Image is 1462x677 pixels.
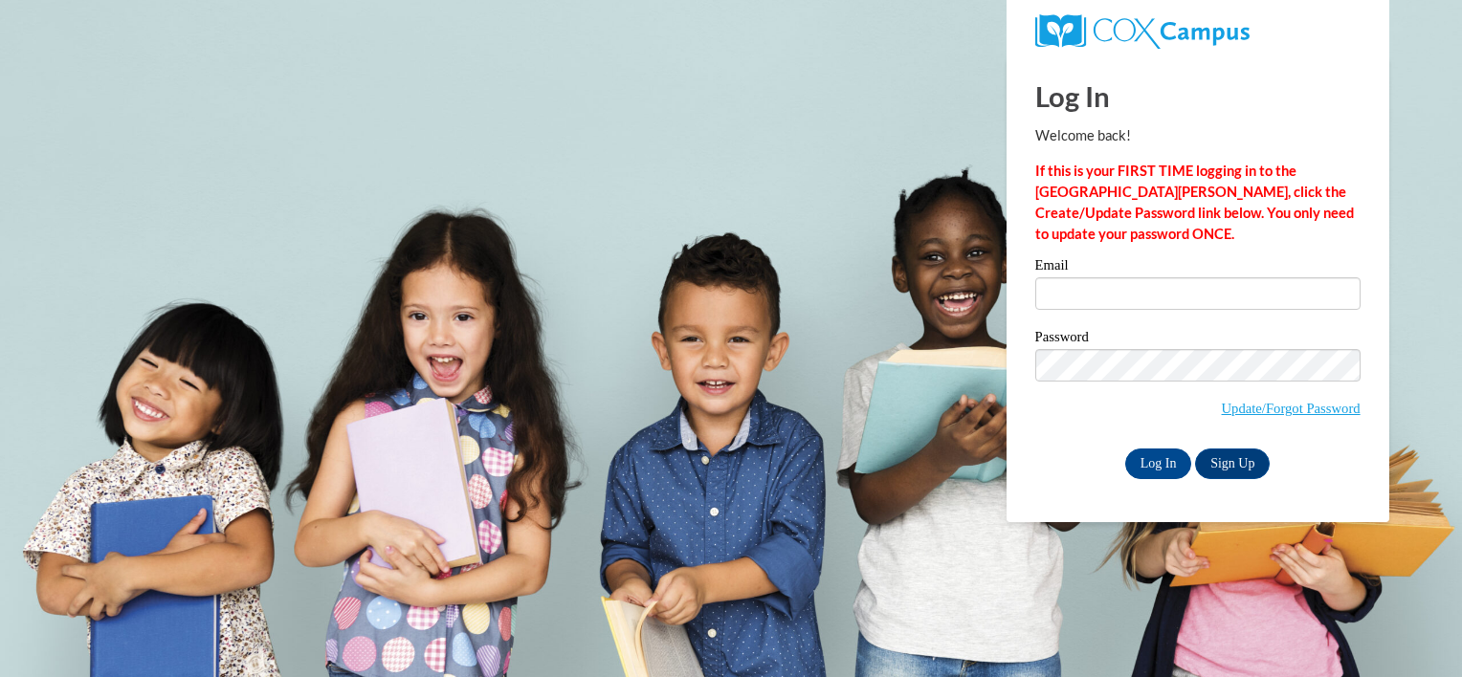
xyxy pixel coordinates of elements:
[1035,14,1361,49] a: COX Campus
[1035,76,1361,116] h1: Log In
[1125,448,1192,479] input: Log In
[1222,401,1361,416] a: Update/Forgot Password
[1035,330,1361,349] label: Password
[1195,448,1270,479] a: Sign Up
[1035,258,1361,277] label: Email
[1035,163,1354,242] strong: If this is your FIRST TIME logging in to the [GEOGRAPHIC_DATA][PERSON_NAME], click the Create/Upd...
[1035,125,1361,146] p: Welcome back!
[1035,14,1250,49] img: COX Campus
